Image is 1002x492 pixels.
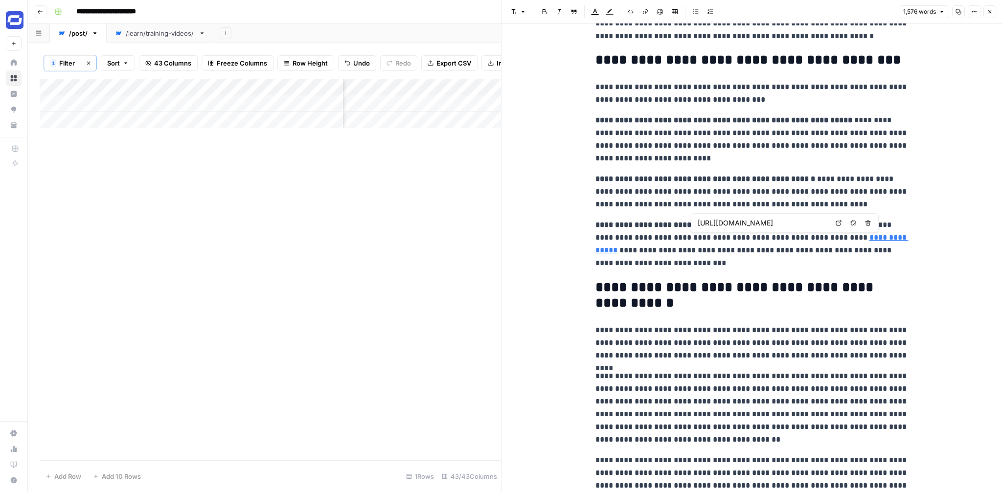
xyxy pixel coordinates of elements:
a: Insights [6,86,22,102]
a: Learning Hub [6,457,22,472]
button: Workspace: Synthesia [6,8,22,32]
a: /learn/training-videos/ [107,23,214,43]
button: 1,576 words [899,5,949,18]
a: /post/ [50,23,107,43]
span: Filter [59,58,75,68]
button: Help + Support [6,472,22,488]
a: Opportunities [6,102,22,117]
a: Home [6,55,22,70]
div: /learn/training-videos/ [126,28,195,38]
img: Synthesia Logo [6,11,23,29]
a: Settings [6,425,22,441]
a: Browse [6,70,22,86]
button: Redo [380,55,417,71]
span: Redo [395,58,411,68]
button: Export CSV [421,55,478,71]
button: Row Height [277,55,334,71]
span: Undo [353,58,370,68]
button: 1Filter [44,55,81,71]
span: Export CSV [436,58,471,68]
span: Sort [107,58,120,68]
button: Undo [338,55,376,71]
div: /post/ [69,28,88,38]
div: 1 [50,59,56,67]
button: Add 10 Rows [87,469,147,484]
a: Usage [6,441,22,457]
span: Freeze Columns [217,58,267,68]
span: 1 [52,59,55,67]
button: Sort [101,55,135,71]
div: 1 Rows [402,469,438,484]
span: 1,576 words [903,7,936,16]
button: Add Row [40,469,87,484]
span: Add 10 Rows [102,471,141,481]
button: 43 Columns [139,55,198,71]
span: 43 Columns [154,58,191,68]
button: Import CSV [481,55,538,71]
span: Add Row [54,471,81,481]
a: Your Data [6,117,22,133]
button: Freeze Columns [202,55,273,71]
span: Row Height [293,58,328,68]
div: 43/43 Columns [438,469,501,484]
